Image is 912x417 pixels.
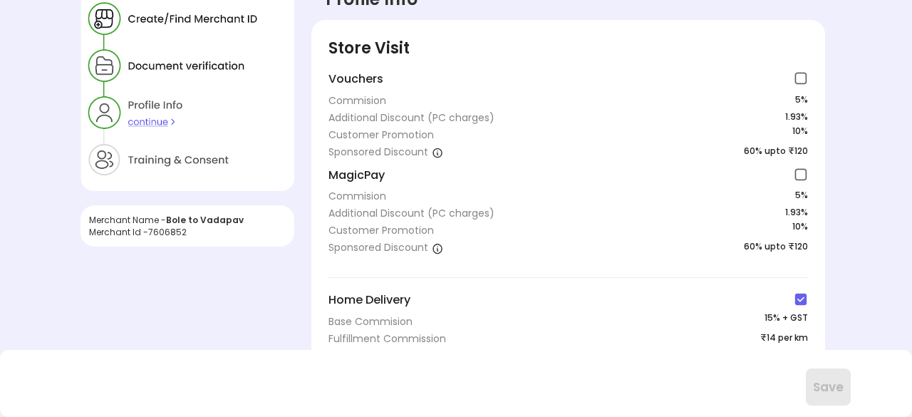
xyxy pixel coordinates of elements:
[328,223,434,237] div: Customer Promotion
[785,110,808,125] span: 1.93%
[328,314,413,329] div: Base Commision
[328,145,443,159] div: Sponsored Discount
[795,189,808,203] span: 5 %
[794,292,808,307] img: check
[328,128,434,142] div: Customer Promotion
[328,37,808,59] div: Store Visit
[89,214,286,226] div: Merchant Name -
[785,206,808,220] span: 1.93%
[328,71,383,88] span: Vouchers
[328,292,410,309] span: Home Delivery
[89,226,286,238] div: Merchant Id - 7606852
[792,220,808,240] span: 10 %
[765,312,808,329] span: 15 % + GST
[328,331,446,346] div: Fulfillment Commission
[806,369,851,406] button: Save
[744,145,808,159] span: 60% upto ₹120
[432,147,443,158] img: a1isth1TvIaw5-r4PTQNnx6qH7hW1RKYA7fi6THaHSkdiamaZazZcPW6JbVsfR8_gv9BzWgcW1PiHueWjVd6jXxw-cSlbelae...
[794,168,808,182] img: check
[432,242,443,254] img: a1isth1TvIaw5-r4PTQNnx6qH7hW1RKYA7fi6THaHSkdiamaZazZcPW6JbVsfR8_gv9BzWgcW1PiHueWjVd6jXxw-cSlbelae...
[328,168,385,184] span: MagicPay
[744,240,808,254] span: 60% upto ₹120
[328,93,386,108] div: Commision
[328,206,494,220] div: Additional Discount (PC charges)
[328,189,386,203] div: Commision
[760,331,808,346] span: ₹14 per km
[792,125,808,145] span: 10 %
[166,214,244,226] span: Bole to Vadapav
[328,110,494,125] div: Additional Discount (PC charges)
[795,93,808,108] span: 5 %
[794,71,808,86] img: check
[328,240,443,254] div: Sponsored Discount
